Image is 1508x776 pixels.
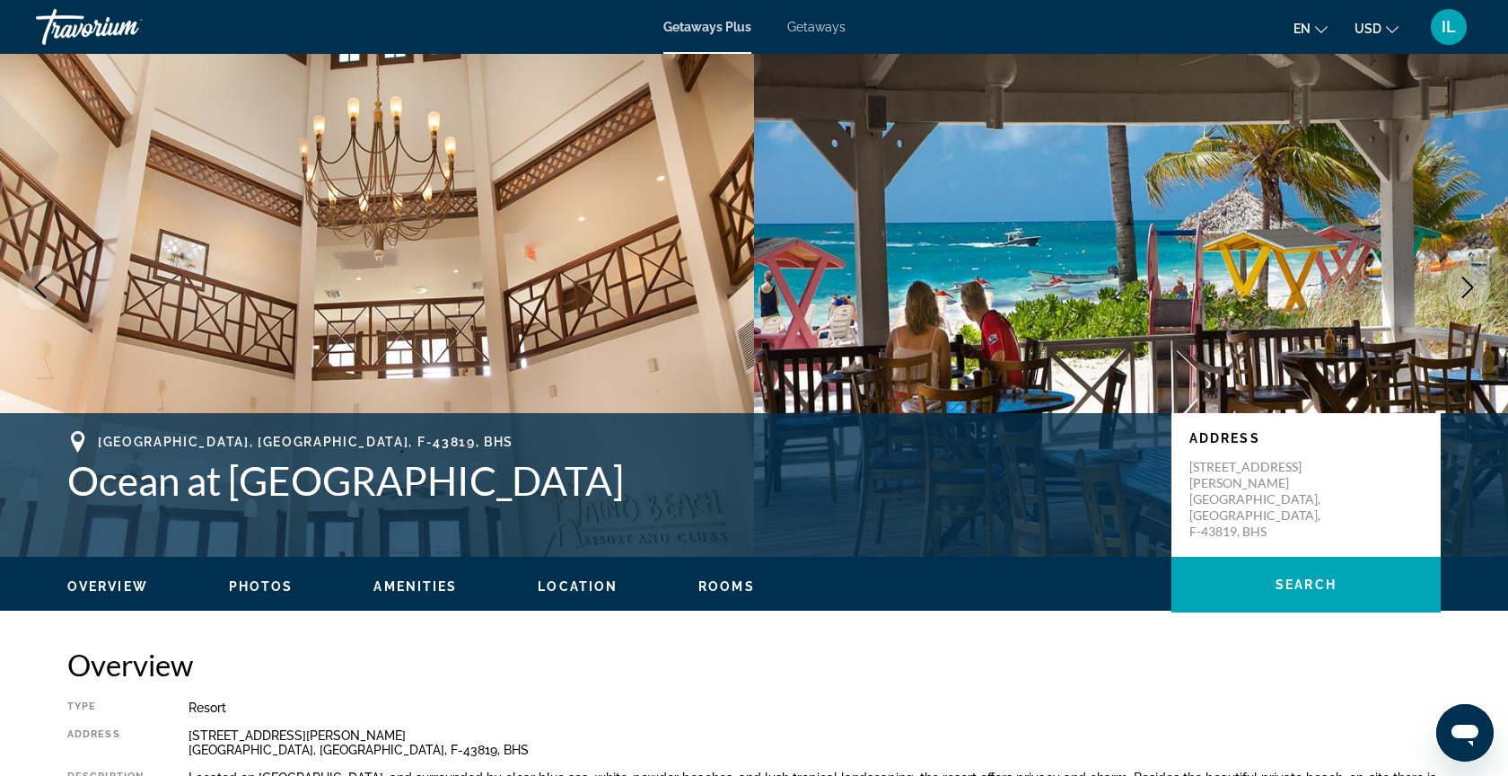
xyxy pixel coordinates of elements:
[67,578,148,595] button: Overview
[1293,15,1328,41] button: Change language
[1355,22,1381,36] span: USD
[188,728,1441,757] div: [STREET_ADDRESS][PERSON_NAME] [GEOGRAPHIC_DATA], [GEOGRAPHIC_DATA], F-43819, BHS
[1436,704,1494,762] iframe: Button to launch messaging window
[67,579,148,594] span: Overview
[67,728,144,757] div: Address
[1189,431,1423,445] p: Address
[67,457,1153,504] h1: Ocean at [GEOGRAPHIC_DATA]
[188,701,1441,715] div: Resort
[36,4,215,50] a: Travorium
[1171,557,1441,613] button: Search
[373,579,457,594] span: Amenities
[787,20,846,34] a: Getaways
[1355,15,1398,41] button: Change currency
[67,701,144,715] div: Type
[1276,578,1337,592] span: Search
[229,579,294,594] span: Photos
[229,578,294,595] button: Photos
[1442,18,1456,36] span: IL
[67,647,1441,683] h2: Overview
[1293,22,1311,36] span: en
[373,578,457,595] button: Amenities
[1445,265,1490,310] button: Next image
[98,435,513,449] span: [GEOGRAPHIC_DATA], [GEOGRAPHIC_DATA], F-43819, BHS
[1189,459,1333,540] p: [STREET_ADDRESS][PERSON_NAME] [GEOGRAPHIC_DATA], [GEOGRAPHIC_DATA], F-43819, BHS
[698,579,755,594] span: Rooms
[1425,8,1472,46] button: User Menu
[698,578,755,595] button: Rooms
[538,578,618,595] button: Location
[18,265,63,310] button: Previous image
[538,579,618,594] span: Location
[663,20,751,34] a: Getaways Plus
